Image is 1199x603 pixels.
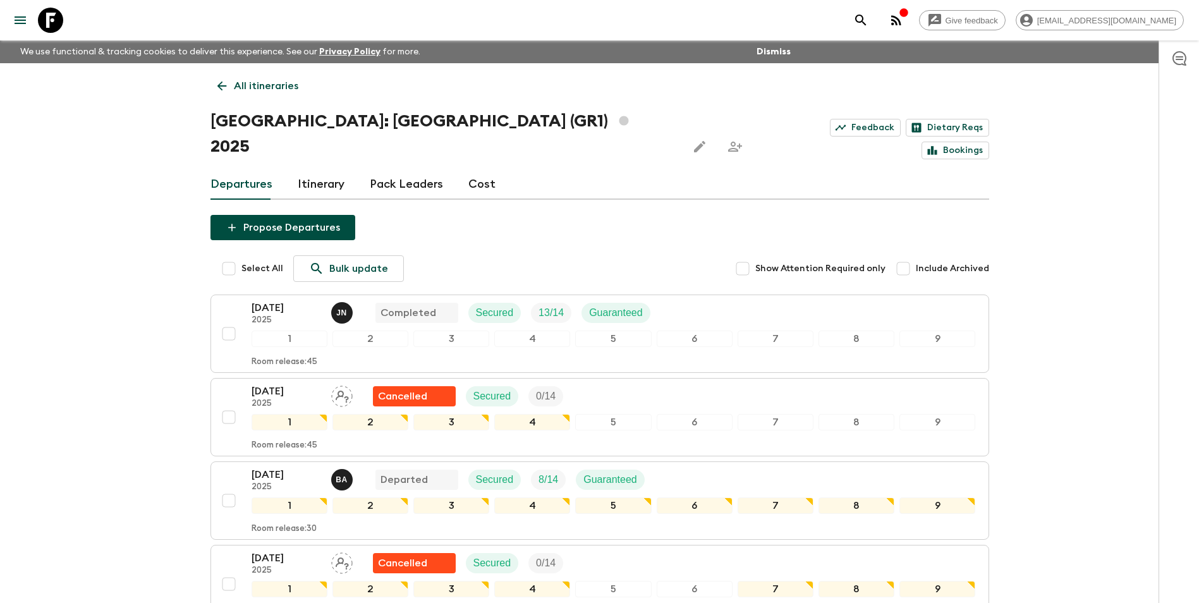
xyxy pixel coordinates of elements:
div: 4 [494,331,570,347]
p: 13 / 14 [539,305,564,320]
a: Pack Leaders [370,169,443,200]
p: Cancelled [378,556,427,571]
div: 5 [575,414,651,430]
p: Room release: 45 [252,357,317,367]
div: Secured [466,553,519,573]
div: Trip Fill [531,470,566,490]
span: Show Attention Required only [755,262,886,275]
p: Guaranteed [583,472,637,487]
button: Dismiss [753,43,794,61]
button: Edit this itinerary [687,134,712,159]
div: 6 [657,581,733,597]
p: 2025 [252,566,321,576]
p: [DATE] [252,300,321,315]
span: Janita Nurmi [331,306,355,316]
p: Secured [476,472,514,487]
div: 5 [575,581,651,597]
div: 3 [413,581,489,597]
div: 9 [899,581,975,597]
div: 7 [738,331,813,347]
p: [DATE] [252,551,321,566]
div: 4 [494,581,570,597]
div: Trip Fill [528,553,563,573]
p: 2025 [252,482,321,492]
div: Trip Fill [528,386,563,406]
span: Assign pack leader [331,389,353,399]
span: [EMAIL_ADDRESS][DOMAIN_NAME] [1030,16,1183,25]
div: 8 [819,331,894,347]
div: 2 [332,414,408,430]
button: [DATE]2025Assign pack leaderFlash Pack cancellationSecuredTrip Fill123456789Room release:45 [210,378,989,456]
span: Include Archived [916,262,989,275]
div: Secured [468,470,521,490]
p: Room release: 30 [252,524,317,534]
div: 8 [819,414,894,430]
h1: [GEOGRAPHIC_DATA]: [GEOGRAPHIC_DATA] (GR1) 2025 [210,109,677,159]
div: 4 [494,497,570,514]
div: 9 [899,331,975,347]
div: 3 [413,414,489,430]
div: Flash Pack cancellation [373,386,456,406]
span: Assign pack leader [331,556,353,566]
a: Itinerary [298,169,344,200]
span: Select All [241,262,283,275]
div: 6 [657,331,733,347]
p: Room release: 45 [252,441,317,451]
a: All itineraries [210,73,305,99]
span: Share this itinerary [722,134,748,159]
p: Secured [473,556,511,571]
p: Departed [380,472,428,487]
a: Privacy Policy [319,47,380,56]
p: Bulk update [329,261,388,276]
div: Trip Fill [531,303,571,323]
button: [DATE]2025Byron AndersonDepartedSecuredTrip FillGuaranteed123456789Room release:30 [210,461,989,540]
p: Secured [476,305,514,320]
div: 1 [252,331,327,347]
div: 1 [252,581,327,597]
a: Bookings [922,142,989,159]
p: We use functional & tracking cookies to deliver this experience. See our for more. [15,40,425,63]
div: 7 [738,497,813,514]
div: [EMAIL_ADDRESS][DOMAIN_NAME] [1016,10,1184,30]
div: 3 [413,331,489,347]
a: Give feedback [919,10,1006,30]
a: Cost [468,169,496,200]
p: 0 / 14 [536,389,556,404]
p: All itineraries [234,78,298,94]
div: 5 [575,331,651,347]
div: 2 [332,497,408,514]
div: 4 [494,414,570,430]
p: Guaranteed [589,305,643,320]
div: 9 [899,414,975,430]
button: Propose Departures [210,215,355,240]
div: Flash Pack cancellation [373,553,456,573]
div: 1 [252,497,327,514]
a: Dietary Reqs [906,119,989,137]
div: 7 [738,581,813,597]
p: [DATE] [252,384,321,399]
p: Secured [473,389,511,404]
button: [DATE]2025Janita NurmiCompletedSecuredTrip FillGuaranteed123456789Room release:45 [210,295,989,373]
p: Cancelled [378,389,427,404]
div: 7 [738,414,813,430]
p: 8 / 14 [539,472,558,487]
div: 3 [413,497,489,514]
p: Completed [380,305,436,320]
span: Byron Anderson [331,473,355,483]
p: 0 / 14 [536,556,556,571]
div: 8 [819,497,894,514]
div: 6 [657,497,733,514]
button: menu [8,8,33,33]
div: 6 [657,414,733,430]
a: Bulk update [293,255,404,282]
div: 9 [899,497,975,514]
span: Give feedback [939,16,1005,25]
div: 2 [332,581,408,597]
p: [DATE] [252,467,321,482]
a: Departures [210,169,272,200]
div: 2 [332,331,408,347]
p: 2025 [252,315,321,326]
a: Feedback [830,119,901,137]
div: 1 [252,414,327,430]
p: 2025 [252,399,321,409]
